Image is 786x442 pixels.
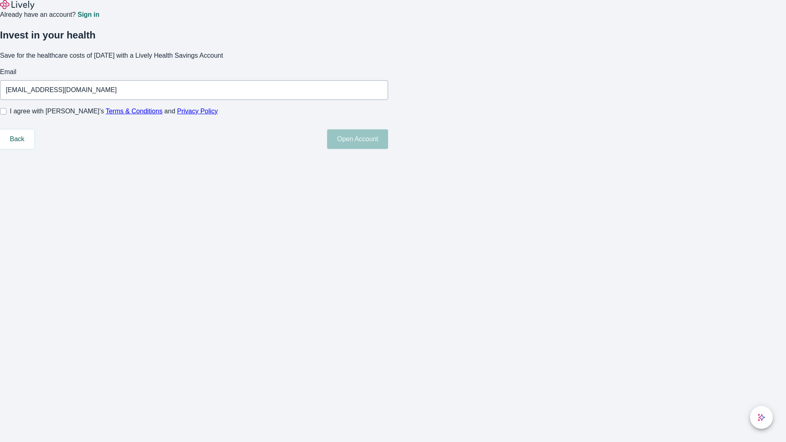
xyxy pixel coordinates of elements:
a: Privacy Policy [177,108,218,115]
a: Sign in [77,11,99,18]
button: chat [750,406,773,429]
a: Terms & Conditions [106,108,163,115]
span: I agree with [PERSON_NAME]’s and [10,106,218,116]
svg: Lively AI Assistant [757,413,766,422]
